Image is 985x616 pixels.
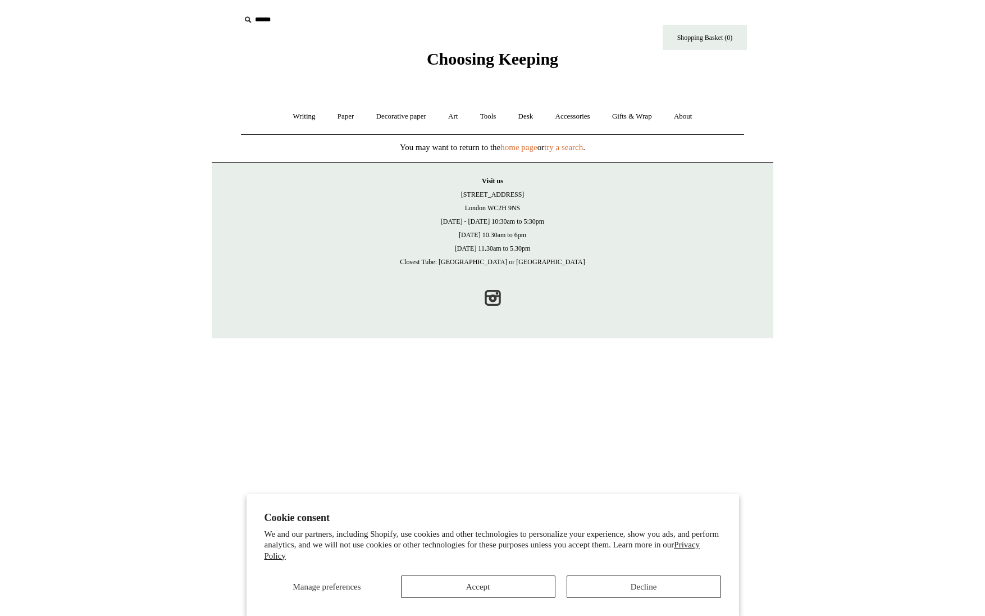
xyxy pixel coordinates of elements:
p: You may want to return to the or . [212,141,773,154]
a: Instagram [480,286,505,310]
p: We and our partners, including Shopify, use cookies and other technologies to personalize your ex... [265,529,721,562]
button: Accept [401,576,555,598]
strong: Visit us [482,177,503,185]
a: Gifts & Wrap [602,102,662,132]
a: Decorative paper [366,102,436,132]
a: Writing [283,102,326,132]
button: Decline [567,576,721,598]
p: [STREET_ADDRESS] London WC2H 9NS [DATE] - [DATE] 10:30am to 5:30pm [DATE] 10.30am to 6pm [DATE] 1... [223,174,762,269]
a: Shopping Basket (0) [663,25,747,50]
a: home page [500,143,537,152]
a: Tools [470,102,507,132]
a: try a search [544,143,583,152]
a: Paper [327,102,364,132]
span: Manage preferences [293,582,361,591]
a: About [664,102,703,132]
a: Desk [508,102,544,132]
a: Privacy Policy [265,540,700,560]
a: Accessories [545,102,600,132]
a: Art [438,102,468,132]
a: Choosing Keeping [427,58,558,66]
button: Manage preferences [265,576,390,598]
h2: Cookie consent [265,512,721,524]
span: Choosing Keeping [427,49,558,68]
